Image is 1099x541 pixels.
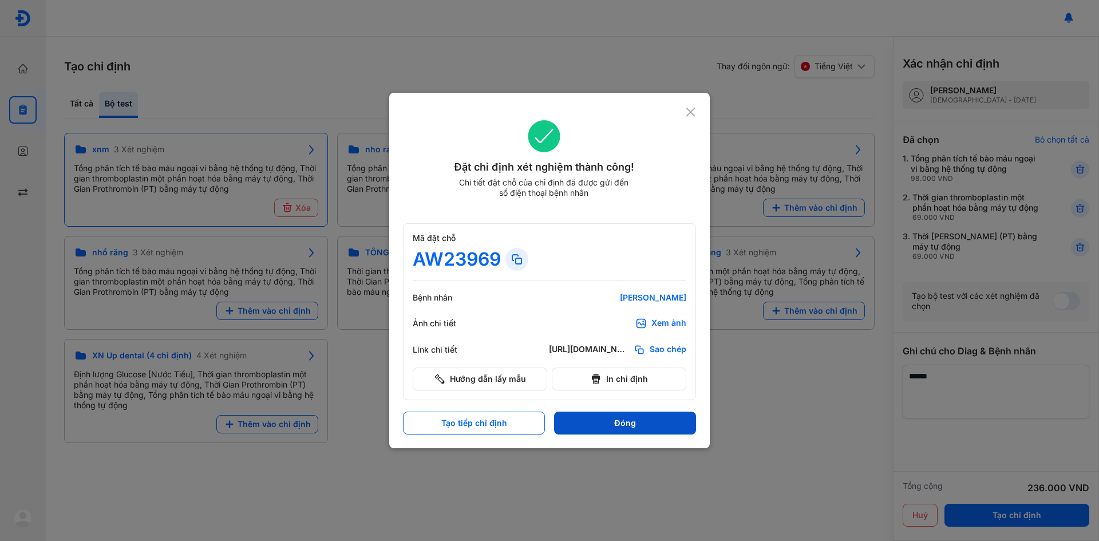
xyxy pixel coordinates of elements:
[403,412,545,435] button: Tạo tiếp chỉ định
[651,318,686,329] div: Xem ảnh
[552,368,686,390] button: In chỉ định
[549,293,686,303] div: [PERSON_NAME]
[549,344,629,356] div: [URL][DOMAIN_NAME]
[413,233,686,243] div: Mã đặt chỗ
[413,293,481,303] div: Bệnh nhân
[454,177,634,198] div: Chi tiết đặt chỗ của chỉ định đã được gửi đến số điện thoại bệnh nhân
[650,344,686,356] span: Sao chép
[413,248,501,271] div: AW23969
[413,368,547,390] button: Hướng dẫn lấy mẫu
[554,412,696,435] button: Đóng
[413,345,481,355] div: Link chi tiết
[413,318,481,329] div: Ảnh chi tiết
[403,159,685,175] div: Đặt chỉ định xét nghiệm thành công!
